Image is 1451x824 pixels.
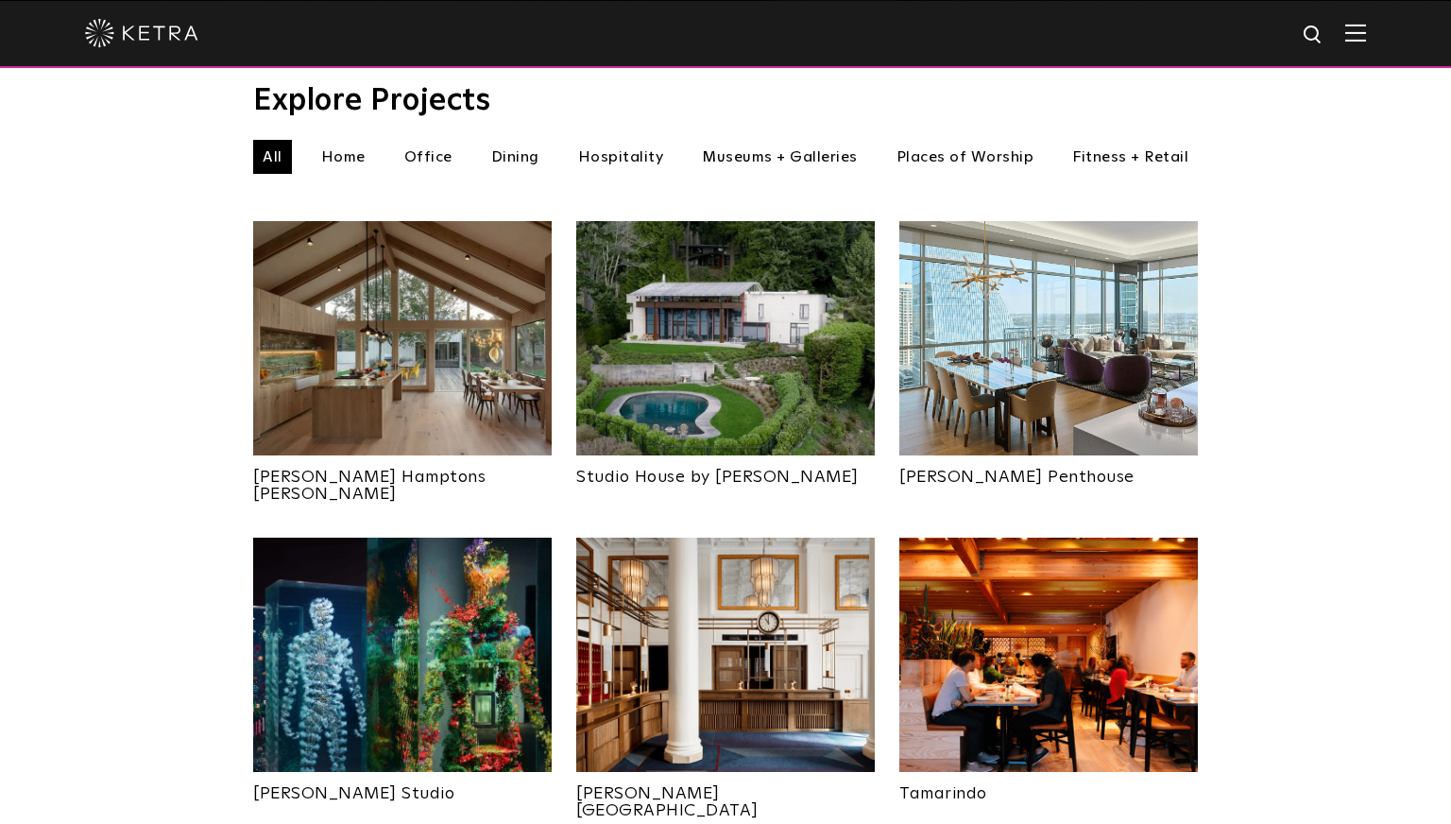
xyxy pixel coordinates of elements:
[569,140,674,174] li: Hospitality
[576,221,875,455] img: An aerial view of Olson Kundig's Studio House in Seattle
[85,19,198,47] img: ketra-logo-2019-white
[899,221,1198,455] img: Project_Landing_Thumbnail-2022smaller
[576,538,875,772] img: New-Project-Page-hero-(3x)_0027_0010_RiggsHotel_01_20_20_LARGE
[253,221,552,455] img: Project_Landing_Thumbnail-2021
[576,455,875,486] a: Studio House by [PERSON_NAME]
[899,455,1198,486] a: [PERSON_NAME] Penthouse
[253,140,292,174] li: All
[1302,24,1325,47] img: search icon
[1063,140,1198,174] li: Fitness + Retail
[395,140,462,174] li: Office
[899,772,1198,802] a: Tamarindo
[482,140,549,174] li: Dining
[253,772,552,802] a: [PERSON_NAME] Studio
[253,86,1198,116] h3: Explore Projects
[899,538,1198,772] img: New-Project-Page-hero-(3x)_0002_TamarindoRestaurant-0001-LizKuball-HighRes
[312,140,375,174] li: Home
[692,140,867,174] li: Museums + Galleries
[1345,24,1366,42] img: Hamburger%20Nav.svg
[253,538,552,772] img: Dustin_Yellin_Ketra_Web-03-1
[576,772,875,819] a: [PERSON_NAME][GEOGRAPHIC_DATA]
[887,140,1044,174] li: Places of Worship
[253,455,552,503] a: [PERSON_NAME] Hamptons [PERSON_NAME]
